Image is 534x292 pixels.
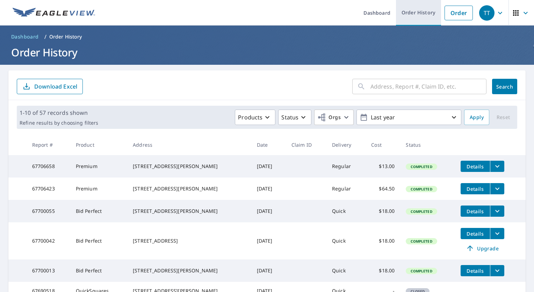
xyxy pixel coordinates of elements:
[27,178,70,200] td: 67706423
[406,164,436,169] span: Completed
[464,110,489,125] button: Apply
[479,5,495,21] div: TT
[70,155,127,178] td: Premium
[251,259,286,282] td: [DATE]
[366,222,400,259] td: $18.00
[406,269,436,273] span: Completed
[8,31,526,42] nav: breadcrumb
[490,228,504,239] button: filesDropdownBtn-67700042
[490,183,504,194] button: filesDropdownBtn-67706423
[326,134,366,155] th: Delivery
[34,83,77,90] p: Download Excel
[133,185,246,192] div: [STREET_ADDRESS][PERSON_NAME]
[13,8,95,18] img: EV Logo
[461,265,490,276] button: detailsBtn-67700013
[27,155,70,178] td: 67706658
[251,134,286,155] th: Date
[17,79,83,94] button: Download Excel
[70,259,127,282] td: Bid Perfect
[366,200,400,222] td: $18.00
[286,134,326,155] th: Claim ID
[127,134,251,155] th: Address
[27,200,70,222] td: 67700055
[490,161,504,172] button: filesDropdownBtn-67706658
[490,206,504,217] button: filesDropdownBtn-67700055
[366,134,400,155] th: Cost
[326,222,366,259] td: Quick
[70,178,127,200] td: Premium
[370,77,486,96] input: Address, Report #, Claim ID, etc.
[27,222,70,259] td: 67700042
[27,259,70,282] td: 67700013
[461,183,490,194] button: detailsBtn-67706423
[368,111,450,124] p: Last year
[133,163,246,170] div: [STREET_ADDRESS][PERSON_NAME]
[490,265,504,276] button: filesDropdownBtn-67700013
[445,6,473,20] a: Order
[251,222,286,259] td: [DATE]
[366,178,400,200] td: $64.50
[251,200,286,222] td: [DATE]
[11,33,39,40] span: Dashboard
[44,33,46,41] li: /
[326,178,366,200] td: Regular
[70,200,127,222] td: Bid Perfect
[314,110,354,125] button: Orgs
[498,83,512,90] span: Search
[356,110,461,125] button: Last year
[317,113,341,122] span: Orgs
[238,113,262,121] p: Products
[8,31,42,42] a: Dashboard
[235,110,275,125] button: Products
[278,110,311,125] button: Status
[461,161,490,172] button: detailsBtn-67706658
[461,243,504,254] a: Upgrade
[406,239,436,244] span: Completed
[465,230,486,237] span: Details
[49,33,82,40] p: Order History
[251,155,286,178] td: [DATE]
[27,134,70,155] th: Report #
[470,113,484,122] span: Apply
[366,259,400,282] td: $18.00
[8,45,526,60] h1: Order History
[326,200,366,222] td: Quick
[465,186,486,192] span: Details
[366,155,400,178] td: $13.00
[492,79,517,94] button: Search
[406,209,436,214] span: Completed
[251,178,286,200] td: [DATE]
[400,134,455,155] th: Status
[461,228,490,239] button: detailsBtn-67700042
[133,208,246,215] div: [STREET_ADDRESS][PERSON_NAME]
[326,155,366,178] td: Regular
[133,237,246,244] div: [STREET_ADDRESS]
[20,120,98,126] p: Refine results by choosing filters
[465,244,500,252] span: Upgrade
[465,208,486,215] span: Details
[465,163,486,170] span: Details
[465,267,486,274] span: Details
[20,109,98,117] p: 1-10 of 57 records shown
[406,187,436,192] span: Completed
[133,267,246,274] div: [STREET_ADDRESS][PERSON_NAME]
[70,134,127,155] th: Product
[461,206,490,217] button: detailsBtn-67700055
[70,222,127,259] td: Bid Perfect
[281,113,298,121] p: Status
[326,259,366,282] td: Quick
